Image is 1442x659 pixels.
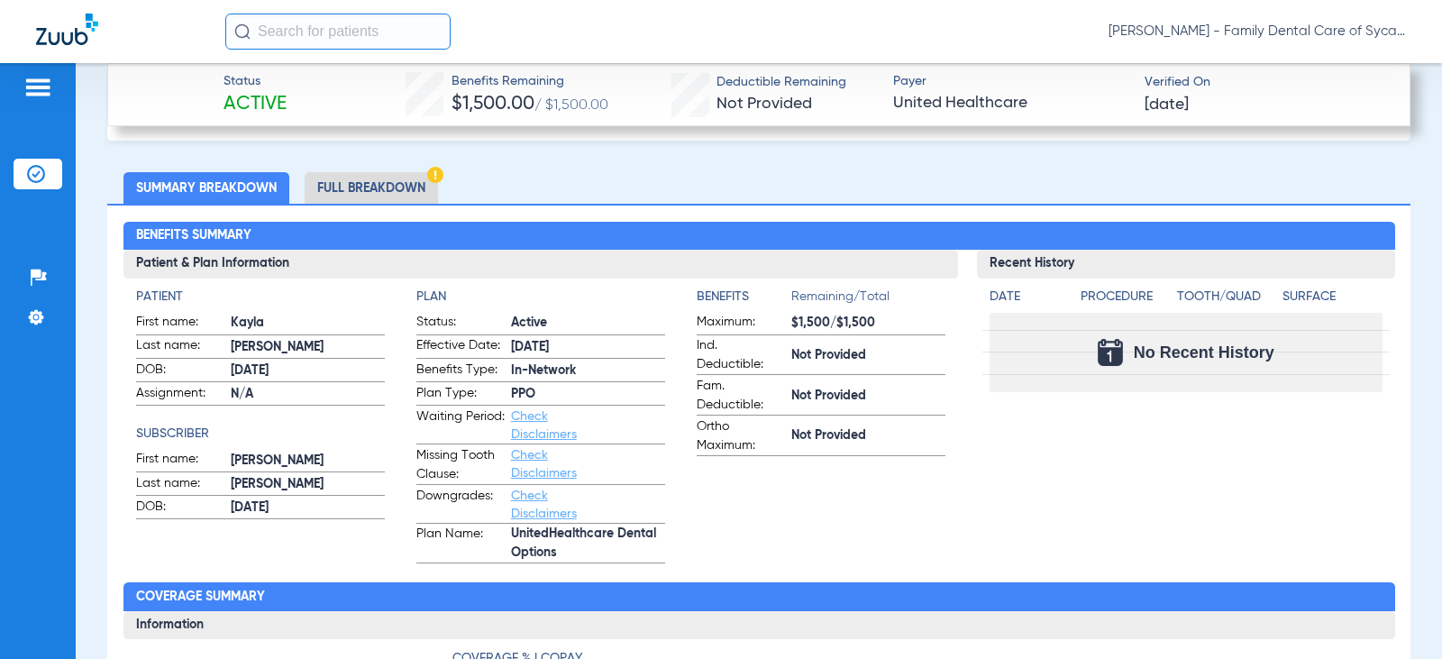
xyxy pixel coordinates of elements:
span: Status: [416,313,505,334]
span: Remaining/Total [791,288,945,313]
h4: Subscriber [136,425,385,444]
li: Summary Breakdown [123,172,289,204]
span: [PERSON_NAME] - Family Dental Care of Sycamore [1109,23,1406,41]
span: Not Provided [791,387,945,406]
span: UnitedHealthcare Dental Options [511,525,665,563]
h4: Date [990,288,1065,307]
span: First name: [136,450,224,471]
span: [PERSON_NAME] [231,452,385,471]
span: / $1,500.00 [534,98,608,113]
a: Check Disclaimers [511,410,577,441]
span: $1,500.00 [452,95,534,114]
span: DOB: [136,498,224,519]
span: Assignment: [136,384,224,406]
span: First name: [136,313,224,334]
h4: Plan [416,288,665,307]
span: Payer [893,72,1129,91]
span: Ind. Deductible: [697,336,785,374]
h4: Benefits [697,288,791,307]
span: [DATE] [511,338,665,357]
span: [PERSON_NAME] [231,475,385,494]
img: Calendar [1098,339,1123,366]
span: N/A [231,385,385,404]
span: $1,500/$1,500 [791,314,945,333]
app-breakdown-title: Surface [1282,288,1382,313]
span: [DATE] [231,499,385,517]
h4: Procedure [1081,288,1171,307]
img: hamburger-icon [23,77,52,98]
img: Hazard [427,167,443,183]
img: Search Icon [234,23,251,40]
h4: Surface [1282,288,1382,307]
span: [PERSON_NAME] [231,338,385,357]
span: Plan Type: [416,384,505,406]
span: Kayla [231,314,385,333]
img: Zuub Logo [36,14,98,45]
span: Verified On [1145,73,1381,92]
span: [DATE] [1145,94,1189,116]
app-breakdown-title: Tooth/Quad [1177,288,1276,313]
h3: Recent History [977,250,1394,279]
h2: Coverage Summary [123,582,1395,611]
h4: Tooth/Quad [1177,288,1276,307]
span: DOB: [136,361,224,382]
span: Missing Tooth Clause: [416,446,505,484]
app-breakdown-title: Benefits [697,288,791,313]
app-breakdown-title: Date [990,288,1065,313]
span: Plan Name: [416,525,505,563]
span: Active [511,314,665,333]
span: Downgrades: [416,487,505,523]
span: Waiting Period: [416,407,505,444]
span: Deductible Remaining [716,73,846,92]
h2: Benefits Summary [123,222,1395,251]
input: Search for patients [225,14,451,50]
h4: Patient [136,288,385,307]
span: In-Network [511,362,665,380]
li: Full Breakdown [305,172,438,204]
span: [DATE] [231,362,385,380]
a: Check Disclaimers [511,490,577,520]
app-breakdown-title: Procedure [1081,288,1171,313]
h3: Information [123,611,1395,640]
span: Last name: [136,474,224,496]
span: Not Provided [791,346,945,365]
a: Check Disclaimers [511,449,577,480]
h3: Patient & Plan Information [123,250,959,279]
span: Not Provided [791,426,945,445]
span: Effective Date: [416,336,505,358]
span: Status [224,72,287,91]
span: No Recent History [1134,343,1274,362]
span: Maximum: [697,313,785,334]
span: Benefits Remaining [452,72,608,91]
span: PPO [511,385,665,404]
span: United Healthcare [893,92,1129,114]
span: Not Provided [716,96,812,112]
span: Benefits Type: [416,361,505,382]
span: Last name: [136,336,224,358]
span: Active [224,92,287,117]
span: Ortho Maximum: [697,417,785,455]
span: Fam. Deductible: [697,377,785,415]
